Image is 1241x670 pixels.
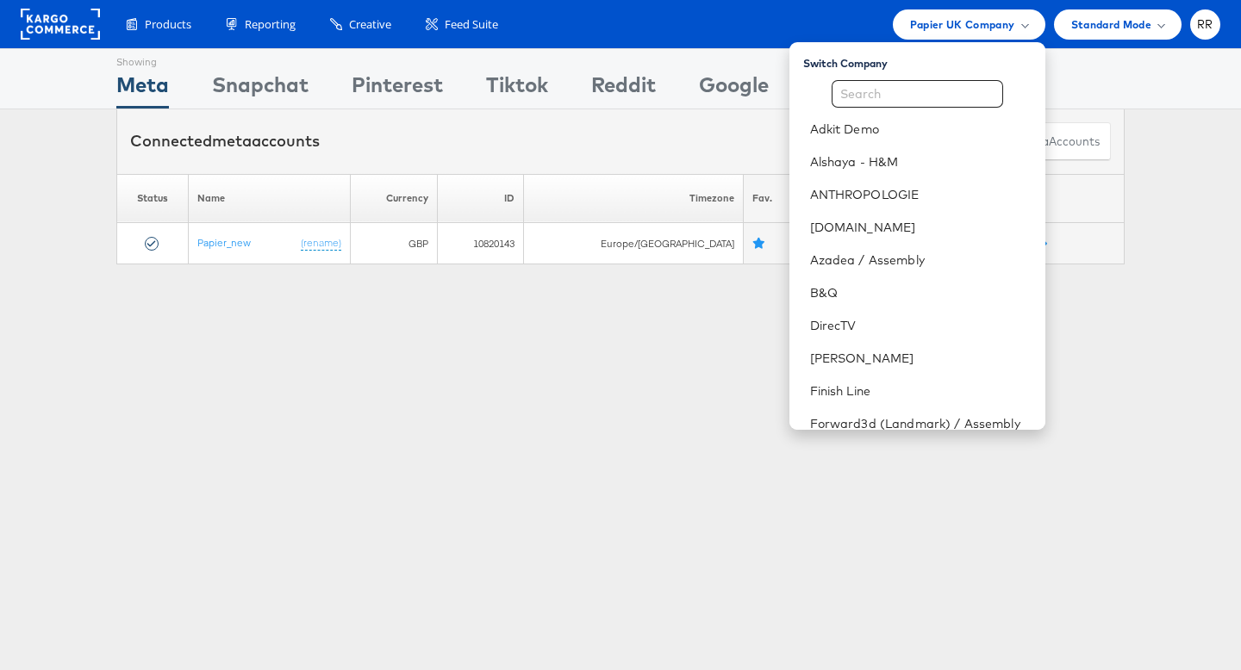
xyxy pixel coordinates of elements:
a: [DOMAIN_NAME] [810,219,1032,236]
div: Connected accounts [130,130,320,152]
span: Creative [349,16,391,33]
div: Pinterest [352,70,443,109]
span: meta [212,131,252,151]
a: Azadea / Assembly [810,251,1032,269]
div: Snapchat [212,70,309,109]
a: Adkit Demo [810,121,1032,138]
td: 10820143 [438,223,524,264]
input: Search [832,80,1003,108]
td: Europe/[GEOGRAPHIC_DATA] [524,223,744,264]
td: GBP [350,223,437,264]
th: Currency [350,174,437,223]
span: Reporting [245,16,296,33]
th: Timezone [524,174,744,223]
span: Standard Mode [1071,16,1151,34]
span: Papier UK Company [910,16,1015,34]
a: [PERSON_NAME] [810,350,1032,367]
div: Reddit [591,70,656,109]
div: Google [699,70,769,109]
div: Tiktok [486,70,548,109]
th: Name [188,174,350,223]
a: ANTHROPOLOGIE [810,186,1032,203]
a: Alshaya - H&M [810,153,1032,171]
div: Meta [116,70,169,109]
th: Status [117,174,189,223]
div: Switch Company [803,49,1045,71]
div: Showing [116,49,169,70]
a: (rename) [301,236,341,251]
a: Finish Line [810,382,1032,400]
span: RR [1197,19,1213,30]
th: ID [438,174,524,223]
a: Papier_new [197,236,251,249]
a: DirecTV [810,317,1032,334]
span: Products [145,16,191,33]
a: B&Q [810,284,1032,301]
span: Feed Suite [445,16,498,33]
a: Forward3d (Landmark) / Assembly [810,415,1032,432]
